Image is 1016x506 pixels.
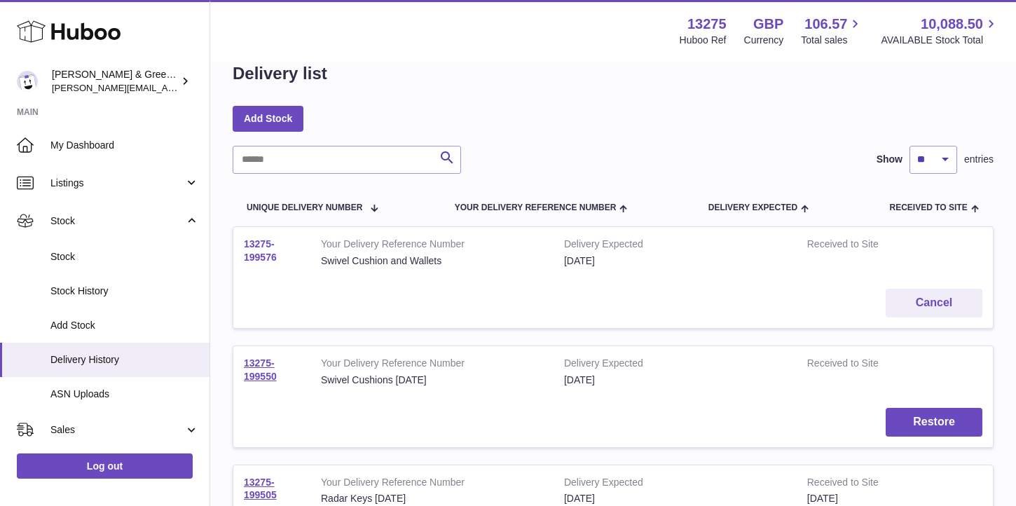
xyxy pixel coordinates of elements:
[564,492,786,505] div: [DATE]
[50,214,184,228] span: Stock
[17,453,193,479] a: Log out
[50,353,199,367] span: Delivery History
[244,238,277,263] a: 13275-199576
[50,423,184,437] span: Sales
[564,357,786,374] strong: Delivery Expected
[807,493,838,504] span: [DATE]
[680,34,727,47] div: Huboo Ref
[50,139,199,152] span: My Dashboard
[455,203,617,212] span: Your Delivery Reference Number
[52,82,281,93] span: [PERSON_NAME][EMAIL_ADDRESS][DOMAIN_NAME]
[233,62,327,85] h1: Delivery list
[564,476,786,493] strong: Delivery Expected
[50,319,199,332] span: Add Stock
[244,357,277,382] a: 13275-199550
[807,238,923,254] strong: Received to Site
[881,15,999,47] a: 10,088.50 AVAILABLE Stock Total
[321,238,543,254] strong: Your Delivery Reference Number
[708,203,797,212] span: Delivery Expected
[321,374,543,387] div: Swivel Cushions [DATE]
[807,476,923,493] strong: Received to Site
[687,15,727,34] strong: 13275
[321,357,543,374] strong: Your Delivery Reference Number
[564,374,786,387] div: [DATE]
[886,408,982,437] button: Restore
[321,476,543,493] strong: Your Delivery Reference Number
[744,34,784,47] div: Currency
[52,68,178,95] div: [PERSON_NAME] & Green Ltd
[321,254,543,268] div: Swivel Cushion and Wallets
[890,203,968,212] span: Received to Site
[50,177,184,190] span: Listings
[877,153,902,166] label: Show
[564,238,786,254] strong: Delivery Expected
[881,34,999,47] span: AVAILABLE Stock Total
[886,289,982,317] button: Cancel
[753,15,783,34] strong: GBP
[804,15,847,34] span: 106.57
[50,388,199,401] span: ASN Uploads
[564,254,786,268] div: [DATE]
[17,71,38,92] img: ellen@bluebadgecompany.co.uk
[50,250,199,264] span: Stock
[921,15,983,34] span: 10,088.50
[807,357,923,374] strong: Received to Site
[801,15,863,47] a: 106.57 Total sales
[247,203,362,212] span: Unique Delivery Number
[801,34,863,47] span: Total sales
[233,106,303,131] a: Add Stock
[50,285,199,298] span: Stock History
[321,492,543,505] div: Radar Keys [DATE]
[244,477,277,501] a: 13275-199505
[964,153,994,166] span: entries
